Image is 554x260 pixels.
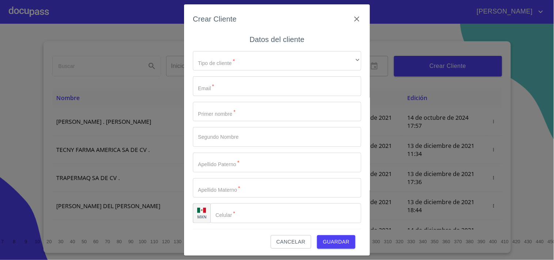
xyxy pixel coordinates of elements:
[249,34,304,45] h6: Datos del cliente
[193,51,361,71] div: ​
[193,13,237,25] h6: Crear Cliente
[323,237,349,246] span: Guardar
[197,214,207,219] p: MXN
[197,208,206,213] img: R93DlvwvvjP9fbrDwZeCRYBHk45OWMq+AAOlFVsxT89f82nwPLnD58IP7+ANJEaWYhP0Tx8kkA0WlQMPQsAAgwAOmBj20AXj6...
[276,237,305,246] span: Cancelar
[271,235,311,249] button: Cancelar
[317,235,355,249] button: Guardar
